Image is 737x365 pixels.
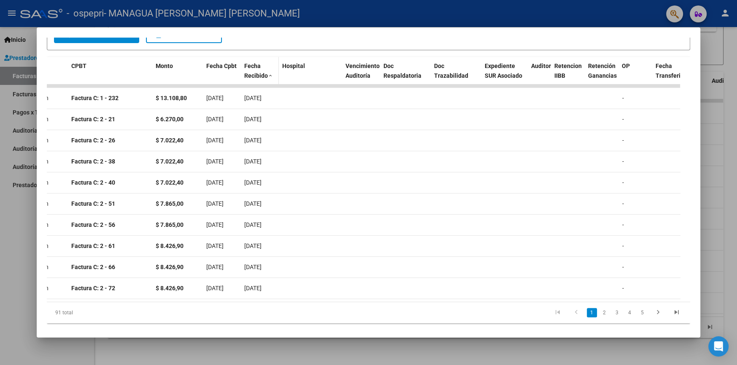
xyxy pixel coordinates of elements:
[244,200,262,207] span: [DATE]
[71,264,115,270] strong: Factura C: 2 - 66
[206,200,224,207] span: [DATE]
[71,116,115,123] strong: Factura C: 2 - 21
[625,308,635,317] a: 4
[206,179,224,186] span: [DATE]
[656,63,687,79] span: Fecha Transferido
[611,305,624,320] li: page 3
[206,63,237,69] span: Fecha Cpbt
[156,63,173,69] span: Monto
[346,63,380,79] span: Vencimiento Auditoría
[598,305,611,320] li: page 2
[156,264,184,270] strong: $ 8.426,90
[622,116,624,123] span: -
[622,179,624,186] span: -
[586,305,598,320] li: page 1
[585,57,618,94] datatable-header-cell: Retención Ganancias
[568,308,584,317] a: go to previous page
[206,116,224,123] span: [DATE]
[71,285,115,291] strong: Factura C: 2 - 72
[383,63,421,79] span: Doc Respaldatoria
[203,57,241,94] datatable-header-cell: Fecha Cpbt
[244,63,268,79] span: Fecha Recibido
[244,137,262,144] span: [DATE]
[588,63,617,79] span: Retención Ganancias
[528,57,551,94] datatable-header-cell: Auditoria
[206,285,224,291] span: [DATE]
[650,308,666,317] a: go to next page
[244,285,262,291] span: [DATE]
[599,308,610,317] a: 2
[624,305,636,320] li: page 4
[342,57,380,94] datatable-header-cell: Vencimiento Auditoría
[708,336,729,357] div: Open Intercom Messenger
[622,200,624,207] span: -
[152,57,203,94] datatable-header-cell: Monto
[244,264,262,270] span: [DATE]
[244,242,262,249] span: [DATE]
[637,308,648,317] a: 5
[622,137,624,144] span: -
[206,158,224,165] span: [DATE]
[554,63,582,79] span: Retencion IIBB
[71,63,86,69] span: CPBT
[550,308,566,317] a: go to first page
[71,137,115,144] strong: Factura C: 2 - 26
[485,63,522,79] span: Expediente SUR Asociado
[636,305,649,320] li: page 5
[622,221,624,228] span: -
[531,63,556,69] span: Auditoria
[47,302,174,323] div: 91 total
[71,200,115,207] strong: Factura C: 2 - 51
[156,285,184,291] strong: $ 8.426,90
[622,242,624,249] span: -
[622,63,630,69] span: OP
[206,264,224,270] span: [DATE]
[62,31,132,38] span: Buscar Registros
[154,31,214,38] span: Borrar Filtros
[241,57,279,94] datatable-header-cell: Fecha Recibido
[652,57,699,94] datatable-header-cell: Fecha Transferido
[156,200,184,207] strong: $ 7.865,00
[206,221,224,228] span: [DATE]
[244,116,262,123] span: [DATE]
[622,264,624,270] span: -
[71,242,115,249] strong: Factura C: 2 - 61
[282,63,305,69] span: Hospital
[612,308,622,317] a: 3
[206,95,224,101] span: [DATE]
[71,179,115,186] strong: Factura C: 2 - 40
[622,158,624,165] span: -
[244,221,262,228] span: [DATE]
[279,57,342,94] datatable-header-cell: Hospital
[244,95,262,101] span: [DATE]
[156,179,184,186] strong: $ 7.022,40
[587,308,597,317] a: 1
[206,242,224,249] span: [DATE]
[156,137,184,144] strong: $ 7.022,40
[156,158,184,165] strong: $ 7.022,40
[380,57,431,94] datatable-header-cell: Doc Respaldatoria
[71,95,119,101] strong: Factura C: 1 - 232
[244,158,262,165] span: [DATE]
[156,221,184,228] strong: $ 7.865,00
[244,179,262,186] span: [DATE]
[618,57,652,94] datatable-header-cell: OP
[434,63,468,79] span: Doc Trazabilidad
[71,158,115,165] strong: Factura C: 2 - 38
[669,308,685,317] a: go to last page
[71,221,115,228] strong: Factura C: 2 - 56
[156,242,184,249] strong: $ 8.426,90
[431,57,481,94] datatable-header-cell: Doc Trazabilidad
[156,116,184,123] strong: $ 6.270,00
[622,95,624,101] span: -
[68,57,152,94] datatable-header-cell: CPBT
[206,137,224,144] span: [DATE]
[156,95,187,101] strong: $ 13.108,80
[622,285,624,291] span: -
[551,57,585,94] datatable-header-cell: Retencion IIBB
[481,57,528,94] datatable-header-cell: Expediente SUR Asociado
